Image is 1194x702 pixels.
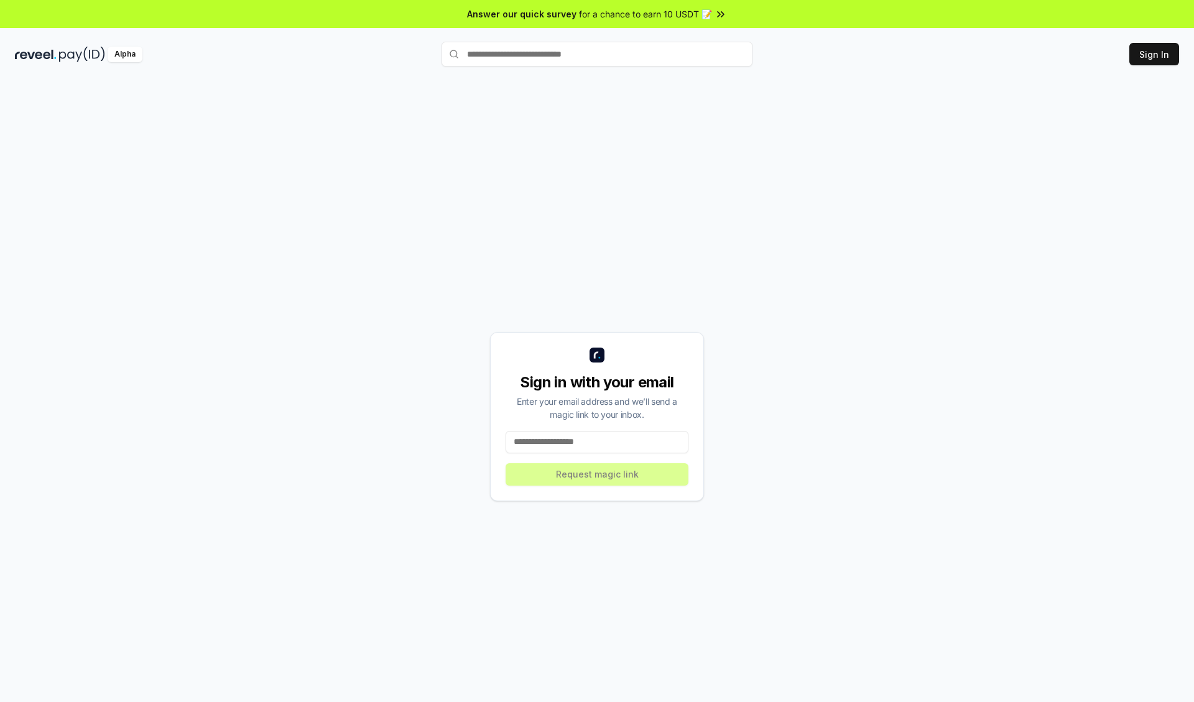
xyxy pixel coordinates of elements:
span: Answer our quick survey [467,7,576,21]
div: Alpha [108,47,142,62]
span: for a chance to earn 10 USDT 📝 [579,7,712,21]
button: Sign In [1129,43,1179,65]
img: reveel_dark [15,47,57,62]
div: Enter your email address and we’ll send a magic link to your inbox. [506,395,688,421]
div: Sign in with your email [506,372,688,392]
img: pay_id [59,47,105,62]
img: logo_small [590,348,604,363]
